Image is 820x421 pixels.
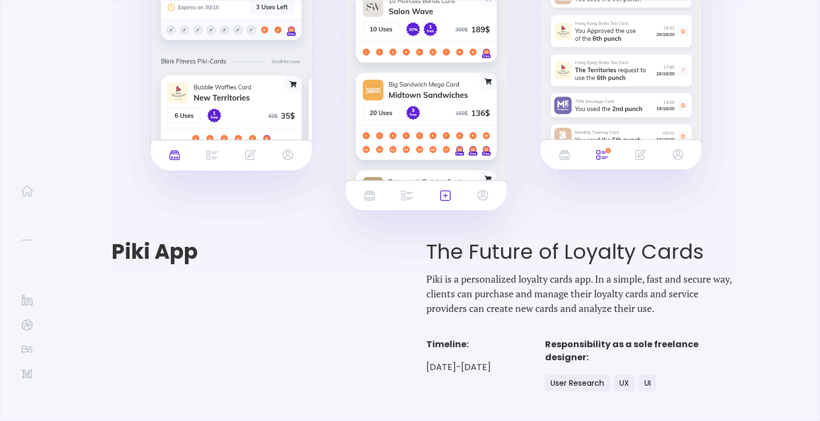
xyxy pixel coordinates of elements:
div: User Research [545,375,610,391]
div: UI [639,375,656,391]
h1: The Future of Loyalty Cards [426,240,741,264]
h4: Timeline: [426,338,491,351]
h1: Piki App [112,240,426,264]
p: Piki is a personalized loyalty cards app. In a simple, fast and secure way, clients can purchase ... [426,272,741,316]
p: [DATE]-[DATE] [426,362,491,373]
div: UX [614,375,635,391]
h4: Responsibility as a sole freelance designer: [545,338,741,364]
